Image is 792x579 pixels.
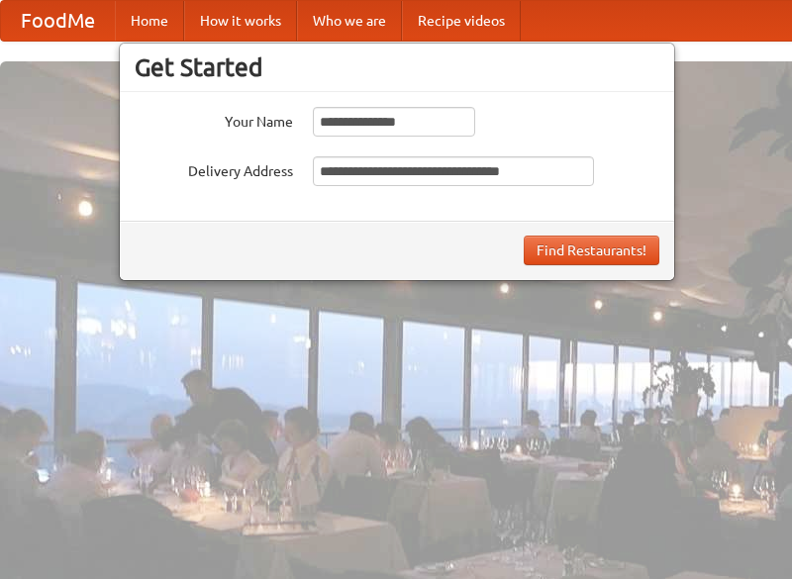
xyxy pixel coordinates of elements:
a: Who we are [297,1,402,41]
button: Find Restaurants! [524,236,659,265]
a: Home [115,1,184,41]
a: How it works [184,1,297,41]
h3: Get Started [135,52,659,82]
a: FoodMe [1,1,115,41]
label: Your Name [135,107,293,132]
label: Delivery Address [135,156,293,181]
a: Recipe videos [402,1,521,41]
